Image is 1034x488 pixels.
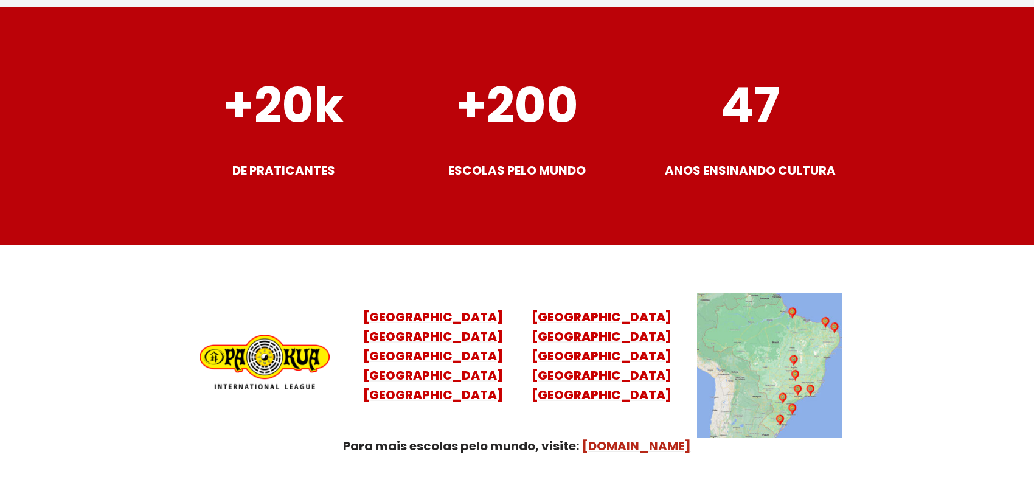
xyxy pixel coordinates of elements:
mark: [GEOGRAPHIC_DATA] [GEOGRAPHIC_DATA] [GEOGRAPHIC_DATA] [532,347,671,403]
mark: [GEOGRAPHIC_DATA] [GEOGRAPHIC_DATA] [532,308,671,345]
mark: [GEOGRAPHIC_DATA] [GEOGRAPHIC_DATA] [GEOGRAPHIC_DATA] [GEOGRAPHIC_DATA] [363,328,503,403]
mark: [GEOGRAPHIC_DATA] [363,308,503,326]
strong: DE PRATICANTES [232,162,335,179]
a: [GEOGRAPHIC_DATA][GEOGRAPHIC_DATA][GEOGRAPHIC_DATA][GEOGRAPHIC_DATA][GEOGRAPHIC_DATA] [532,308,671,403]
strong: Para mais escolas pelo mundo, visite: [343,437,579,455]
strong: +200 [456,71,578,139]
a: [GEOGRAPHIC_DATA][GEOGRAPHIC_DATA][GEOGRAPHIC_DATA][GEOGRAPHIC_DATA][GEOGRAPHIC_DATA] [363,308,503,403]
strong: 47 [721,71,780,139]
a: [DOMAIN_NAME] [582,437,691,455]
strong: +20k [223,71,344,139]
strong: ANOS ENSINANDO CULTURA [665,162,836,179]
strong: ESCOLAS PELO MUNDO [448,162,586,179]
